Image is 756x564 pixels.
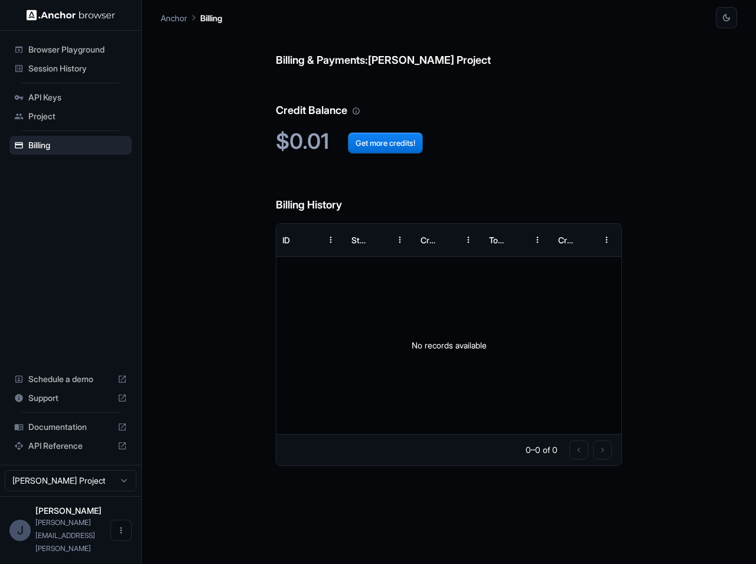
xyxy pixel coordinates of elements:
[276,257,621,434] div: No records available
[9,370,132,389] div: Schedule a demo
[299,229,320,250] button: Sort
[28,92,127,103] span: API Keys
[28,44,127,56] span: Browser Playground
[9,418,132,436] div: Documentation
[28,392,113,404] span: Support
[436,229,458,250] button: Sort
[27,9,115,21] img: Anchor Logo
[276,28,622,69] h6: Billing & Payments: [PERSON_NAME] Project
[161,12,187,24] p: Anchor
[28,110,127,122] span: Project
[558,235,573,245] div: Created
[9,59,132,78] div: Session History
[35,506,102,516] span: Johnny Chien
[348,132,423,154] button: Get more credits!
[368,229,389,250] button: Sort
[161,11,222,24] nav: breadcrumb
[575,229,596,250] button: Sort
[28,373,113,385] span: Schedule a demo
[28,440,113,452] span: API Reference
[282,235,290,245] div: ID
[9,136,132,155] div: Billing
[506,229,527,250] button: Sort
[9,389,132,407] div: Support
[28,139,127,151] span: Billing
[351,235,367,245] div: Status
[596,229,617,250] button: Menu
[527,229,548,250] button: Menu
[9,107,132,126] div: Project
[9,88,132,107] div: API Keys
[9,40,132,59] div: Browser Playground
[389,229,410,250] button: Menu
[526,444,558,456] p: 0–0 of 0
[110,520,132,541] button: Open menu
[28,421,113,433] span: Documentation
[489,235,504,245] div: Total Cost
[9,520,31,541] div: J
[200,12,222,24] p: Billing
[35,518,95,553] span: johnny@nario.ai
[9,436,132,455] div: API Reference
[276,79,622,119] h6: Credit Balance
[28,63,127,74] span: Session History
[421,235,436,245] div: Credits
[320,229,341,250] button: Menu
[458,229,479,250] button: Menu
[276,129,622,154] h2: $0.01
[352,107,360,115] svg: Your credit balance will be consumed as you use the API. Visit the usage page to view a breakdown...
[276,173,622,214] h6: Billing History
